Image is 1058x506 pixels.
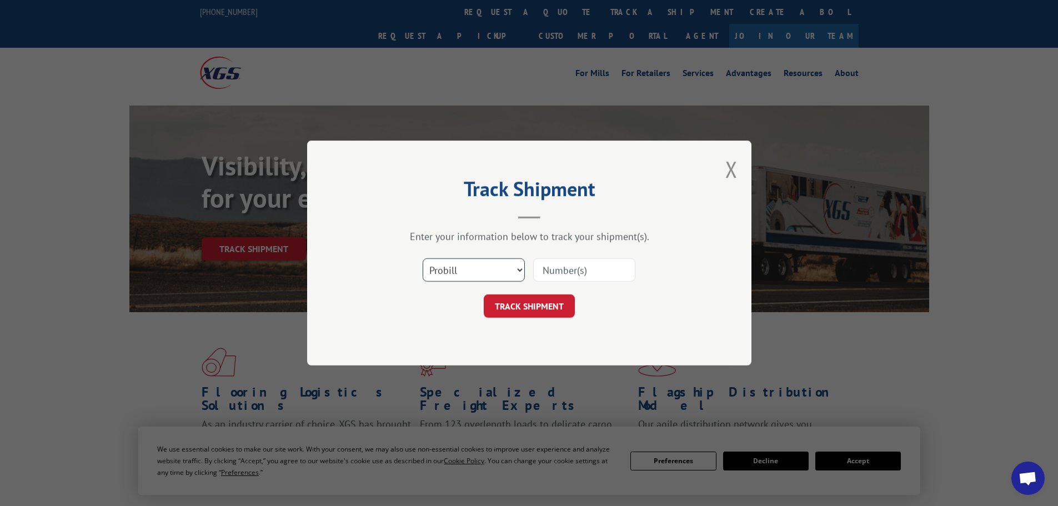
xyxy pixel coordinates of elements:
[533,258,635,282] input: Number(s)
[363,181,696,202] h2: Track Shipment
[725,154,738,184] button: Close modal
[363,230,696,243] div: Enter your information below to track your shipment(s).
[484,294,575,318] button: TRACK SHIPMENT
[1011,462,1045,495] a: Open chat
